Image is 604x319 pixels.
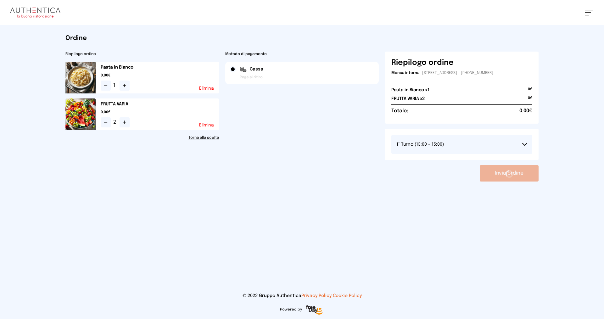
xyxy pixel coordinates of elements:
span: Mensa interna [391,71,419,75]
button: Elimina [199,86,214,91]
span: 0.00€ [519,107,532,115]
span: 0€ [528,87,532,96]
span: 1° Turno (13:00 - 15:00) [396,142,444,147]
button: Elimina [199,123,214,127]
p: - [STREET_ADDRESS] - [PHONE_NUMBER] [391,70,532,76]
span: 0.00€ [101,73,219,78]
h1: Ordine [65,34,539,43]
img: media [65,62,96,93]
span: Powered by [280,307,302,312]
h6: Riepilogo ordine [391,58,454,68]
span: Cassa [250,66,263,72]
a: Cookie Policy [333,294,362,298]
img: logo.8f33a47.png [10,8,60,18]
img: media [65,98,96,130]
span: 0.00€ [101,110,219,115]
a: Privacy Policy [301,294,332,298]
h2: Metodo di pagamento [225,52,379,57]
h2: FRUTTA VARIA [101,101,219,107]
button: 1° Turno (13:00 - 15:00) [391,135,532,154]
span: 2 [113,119,117,126]
img: logo-freeday.3e08031.png [305,304,324,316]
h2: FRUTTA VARIA x2 [391,96,425,102]
span: 0€ [528,96,532,104]
h2: Pasta in Bianco [101,64,219,70]
h2: Riepilogo ordine [65,52,219,57]
p: © 2023 Gruppo Authentica [10,293,594,299]
h6: Totale: [391,107,408,115]
h2: Pasta in Bianco x1 [391,87,429,93]
span: Paga al ritiro [240,75,263,80]
a: Torna alla scelta [65,135,219,140]
span: 1 [113,82,117,89]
